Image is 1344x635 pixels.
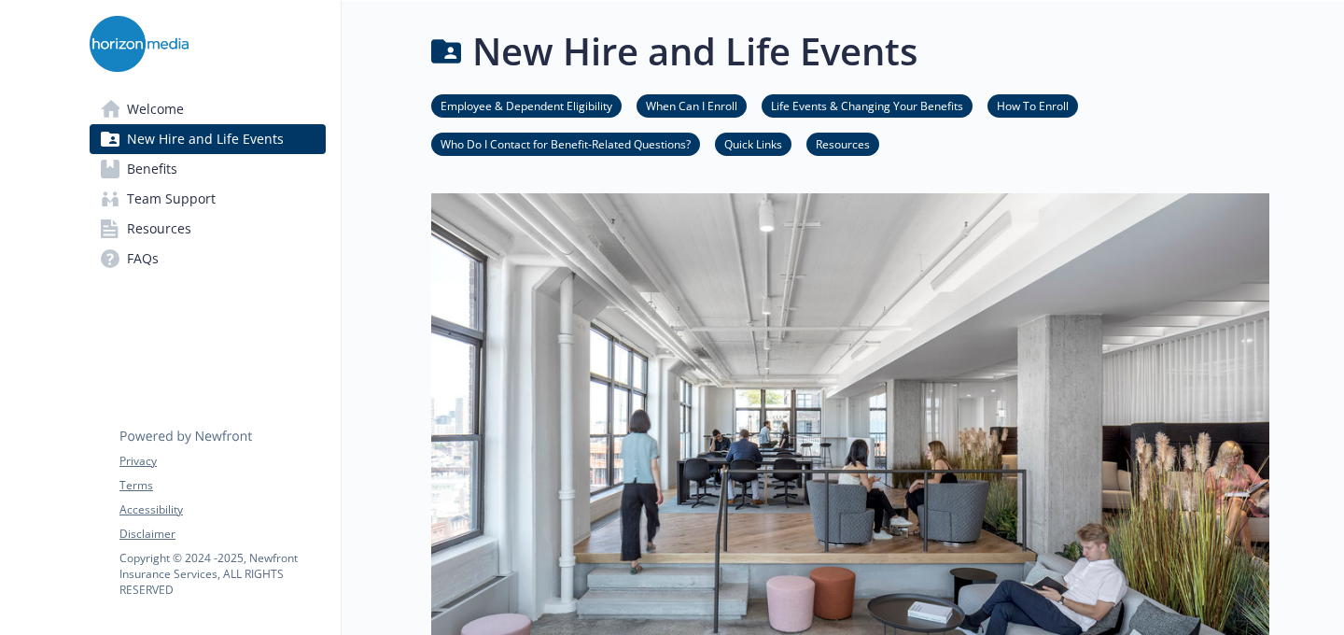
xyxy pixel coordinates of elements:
[119,501,325,518] a: Accessibility
[119,453,325,470] a: Privacy
[127,214,191,244] span: Resources
[637,96,747,114] a: When Can I Enroll
[90,214,326,244] a: Resources
[806,134,879,152] a: Resources
[90,94,326,124] a: Welcome
[715,134,791,152] a: Quick Links
[127,244,159,274] span: FAQs
[90,244,326,274] a: FAQs
[472,23,917,79] h1: New Hire and Life Events
[987,96,1078,114] a: How To Enroll
[127,154,177,184] span: Benefits
[90,184,326,214] a: Team Support
[762,96,973,114] a: Life Events & Changing Your Benefits
[90,124,326,154] a: New Hire and Life Events
[119,526,325,543] a: Disclaimer
[431,96,622,114] a: Employee & Dependent Eligibility
[431,134,700,152] a: Who Do I Contact for Benefit-Related Questions?
[127,94,184,124] span: Welcome
[127,124,284,154] span: New Hire and Life Events
[127,184,216,214] span: Team Support
[119,550,325,598] p: Copyright © 2024 - 2025 , Newfront Insurance Services, ALL RIGHTS RESERVED
[119,477,325,494] a: Terms
[90,154,326,184] a: Benefits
